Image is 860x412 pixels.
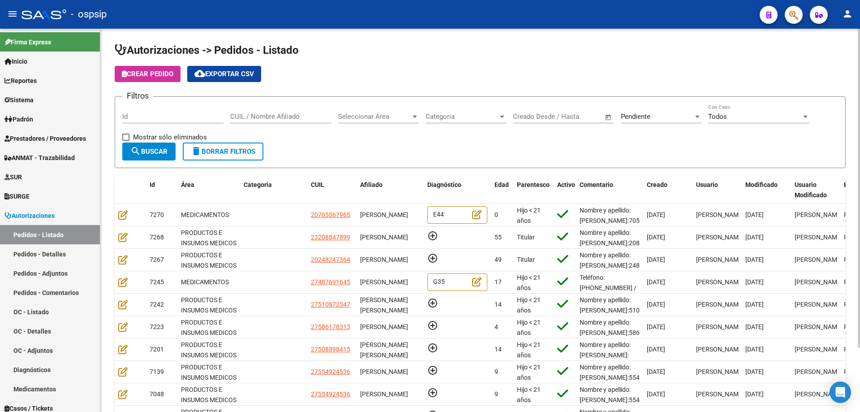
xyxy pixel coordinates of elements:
[795,346,843,353] span: [PERSON_NAME]
[745,323,764,330] span: [DATE]
[696,278,744,286] span: [PERSON_NAME]
[494,181,509,188] span: Edad
[150,211,164,218] span: 7270
[424,175,491,205] datatable-header-cell: Diagnóstico
[427,181,461,188] span: Diagnóstico
[745,301,764,308] span: [DATE]
[696,301,744,308] span: [PERSON_NAME]
[517,386,541,403] span: Hijo < 21 años
[4,76,37,86] span: Reportes
[4,37,51,47] span: Firma Express
[311,301,350,308] span: 27510872547
[580,364,658,381] span: Nombre y apellido: [PERSON_NAME]:55492453
[647,368,665,375] span: [DATE]
[4,153,75,163] span: ANMAT - Trazabilidad
[517,319,541,336] span: Hijo < 21 años
[692,175,742,205] datatable-header-cell: Usuario
[311,323,350,330] span: 27586178313
[745,234,764,241] span: [DATE]
[494,346,502,353] span: 14
[513,175,554,205] datatable-header-cell: Parentesco
[795,301,843,308] span: [PERSON_NAME]
[181,386,236,403] span: PRODUCTOS E INSUMOS MEDICOS
[357,175,424,205] datatable-header-cell: Afiliado
[696,346,744,353] span: [PERSON_NAME]
[494,211,498,218] span: 0
[647,256,665,263] span: [DATE]
[150,256,164,263] span: 7267
[517,364,541,381] span: Hijo < 21 años
[427,206,487,224] div: E44
[122,70,173,78] span: Crear Pedido
[183,143,263,160] button: Borrar Filtros
[150,346,164,353] span: 7201
[580,252,658,310] span: Nombre y apellido: [PERSON_NAME]:24824736 Sanatorio de la Providencia Teléfono dr: [PHONE_NUMBER]
[842,9,853,19] mat-icon: person
[580,229,658,328] span: Nombre y apellido: [PERSON_NAME]:20884789 Sanatorio San [PERSON_NAME] Fecha de cx: [DATE] Diagnos...
[696,181,718,188] span: Usuario
[311,211,350,218] span: 20705567965
[360,296,408,314] span: [PERSON_NAME] [PERSON_NAME]
[360,181,383,188] span: Afiliado
[696,368,744,375] span: [PERSON_NAME]
[494,390,498,398] span: 9
[791,175,840,205] datatable-header-cell: Usuario Modificado
[4,211,55,221] span: Autorizaciones
[745,256,764,263] span: [DATE]
[122,90,153,102] h3: Filtros
[696,323,744,330] span: [PERSON_NAME]
[311,368,350,375] span: 27554924536
[122,143,176,160] button: Buscar
[311,234,350,241] span: 23208847899
[427,365,438,376] mat-icon: add_circle_outline
[133,132,207,143] span: Mostrar sólo eliminados
[745,368,764,375] span: [DATE]
[494,256,502,263] span: 49
[150,368,164,375] span: 7139
[146,175,177,205] datatable-header-cell: Id
[643,175,692,205] datatable-header-cell: Creado
[244,181,272,188] span: Categoria
[603,112,614,122] button: Open calendar
[194,70,254,78] span: Exportar CSV
[696,390,744,398] span: [PERSON_NAME]
[181,296,236,314] span: PRODUCTOS E INSUMOS MEDICOS
[338,113,411,121] span: Seleccionar Área
[150,181,155,188] span: Id
[830,382,851,403] div: Open Intercom Messenger
[795,181,827,199] span: Usuario Modificado
[513,113,549,121] input: Fecha inicio
[427,387,438,398] mat-icon: add_circle_outline
[181,364,236,381] span: PRODUCTOS E INSUMOS MEDICOS
[517,234,535,241] span: Titular
[427,320,438,331] mat-icon: add_circle_outline
[580,296,658,344] span: Nombre y apellido: [PERSON_NAME]:51087254 Hospital De niños segun lo informado por la Delegacion SDE
[4,191,30,201] span: SURGE
[554,175,576,205] datatable-header-cell: Activo
[494,234,502,241] span: 55
[150,278,164,286] span: 7245
[647,346,665,353] span: [DATE]
[71,4,107,24] span: - ospsip
[745,181,778,188] span: Modificado
[177,175,240,205] datatable-header-cell: Área
[494,323,498,330] span: 4
[311,278,350,286] span: 27487691645
[427,253,438,264] mat-icon: add_circle_outline
[360,390,408,398] span: [PERSON_NAME]
[517,207,541,224] span: Hijo < 21 años
[427,343,438,353] mat-icon: add_circle_outline
[795,211,843,218] span: [PERSON_NAME]
[311,181,324,188] span: CUIL
[7,9,18,19] mat-icon: menu
[494,301,502,308] span: 14
[745,346,764,353] span: [DATE]
[557,113,601,121] input: Fecha fin
[696,211,744,218] span: [PERSON_NAME]
[647,390,665,398] span: [DATE]
[580,341,690,399] span: Nombre y apellido: [PERSON_NAME]: 50889841 Dirección: [STREET_ADDRESS][PERSON_NAME]: [PHONE_NUMBE...
[580,181,613,188] span: Comentario
[181,229,236,247] span: PRODUCTOS E INSUMOS MEDICOS
[360,234,408,241] span: [PERSON_NAME]
[240,175,307,205] datatable-header-cell: Categoria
